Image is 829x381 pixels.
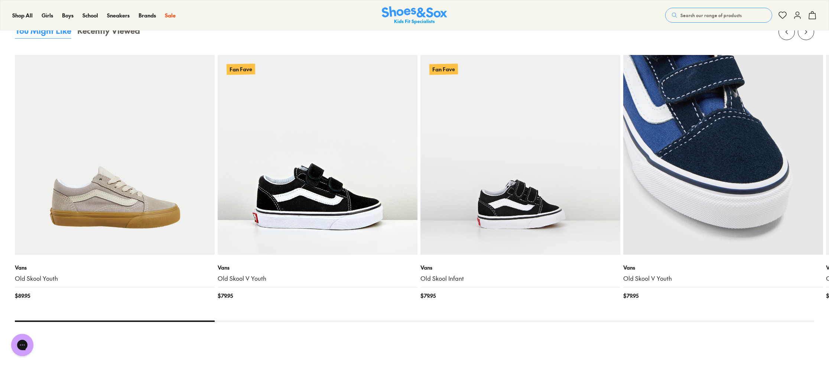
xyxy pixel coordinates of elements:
a: Old Skool Infant [420,274,620,283]
span: Search our range of products [680,12,742,19]
button: You Might Like [15,25,71,39]
a: Sale [165,12,176,19]
button: Recently Viewed [77,25,140,39]
a: Girls [42,12,53,19]
span: $ 89.95 [15,292,30,300]
a: Old Skool Youth [15,274,215,283]
span: $ 79.95 [420,292,436,300]
p: Fan Fave [429,64,458,75]
a: Boys [62,12,74,19]
a: Old Skool V Youth [218,274,417,283]
p: Vans [623,264,823,271]
a: Shoes & Sox [382,6,447,25]
a: Shop All [12,12,33,19]
p: Vans [15,264,215,271]
p: Vans [420,264,620,271]
span: $ 79.95 [218,292,233,300]
a: School [82,12,98,19]
iframe: Gorgias live chat messenger [7,331,37,359]
a: Brands [139,12,156,19]
p: Vans [218,264,417,271]
span: $ 79.95 [623,292,638,300]
a: Old Skool V Youth [623,274,823,283]
button: Search our range of products [665,8,772,23]
a: Sneakers [107,12,130,19]
p: Fan Fave [227,64,255,75]
img: SNS_Logo_Responsive.svg [382,6,447,25]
